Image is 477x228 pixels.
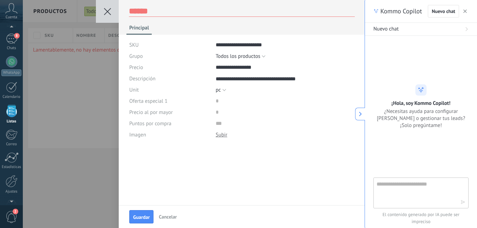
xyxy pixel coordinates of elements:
span: Kommo Copilot [380,7,422,15]
div: Correo [1,142,22,147]
span: Guardar [133,215,150,220]
div: Grupo [129,51,210,62]
span: 8 [14,33,20,39]
div: Estadísticas [1,165,22,169]
h2: ¡Hola, soy Kommo Copilot! [392,100,451,107]
span: Precio al por mayor [129,110,173,115]
div: Listas [1,119,22,124]
button: Cancelar [156,212,179,222]
span: Nuevo chat [432,9,455,14]
span: 2 [13,209,18,214]
div: Descripción [129,73,210,84]
div: Chats [1,46,22,51]
span: Nuevo chat [373,26,399,33]
span: El contenido generado por IA puede ser impreciso [373,211,469,225]
span: Grupo [129,54,143,59]
button: Nuevo chat [428,5,459,18]
div: Oferta especial 1 [129,95,210,107]
span: Cancelar [159,214,177,220]
span: Principal [129,25,149,35]
div: Imagen [129,129,210,140]
span: Todos los productos [216,53,260,60]
button: pc [216,84,226,95]
span: Descripción [129,76,156,81]
div: Ajustes [1,189,22,194]
span: Oferta especial 1 [129,99,168,104]
button: Guardar [129,210,153,223]
div: WhatsApp [1,69,21,76]
span: pc [216,87,221,93]
div: Precio al por mayor [129,107,210,118]
span: Cuenta [6,15,17,20]
div: Precio [129,62,210,73]
span: Precio [129,65,143,70]
button: Nuevo chat [365,23,477,36]
span: Puntos por compra [129,121,171,126]
span: Unit [129,87,139,93]
button: Todos los productos [216,51,266,62]
span: Imagen [129,132,146,138]
div: Calendario [1,95,22,99]
div: Unit [129,84,210,95]
span: SKU [129,42,139,48]
div: SKU [129,39,210,51]
span: ¿Necesitas ayuda para configurar [PERSON_NAME] o gestionar tus leads? ¡Solo pregúntame! [373,108,469,129]
div: Puntos por compra [129,118,210,129]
